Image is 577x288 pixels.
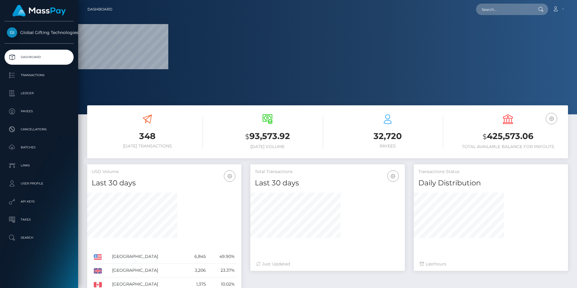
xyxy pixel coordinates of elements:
a: Ledger [5,86,74,101]
h5: Transactions Status [418,169,563,175]
a: Batches [5,140,74,155]
h6: [DATE] Volume [212,144,323,149]
a: Payees [5,104,74,119]
a: Transactions [5,68,74,83]
h4: Last 30 days [92,178,237,188]
img: GB.png [94,268,102,274]
a: API Keys [5,194,74,209]
p: Payees [7,107,71,116]
a: Search [5,230,74,245]
a: Taxes [5,212,74,227]
a: Dashboard [5,50,74,65]
h3: 32,720 [332,130,443,142]
td: [GEOGRAPHIC_DATA] [110,250,185,264]
p: Batches [7,143,71,152]
h5: USD Volume [92,169,237,175]
small: $ [245,132,249,141]
h4: Last 30 days [255,178,400,188]
a: Links [5,158,74,173]
h6: Total Available Balance for Payouts [452,144,563,149]
a: User Profile [5,176,74,191]
p: Dashboard [7,53,71,62]
p: Cancellations [7,125,71,134]
p: Search [7,233,71,242]
p: Transactions [7,71,71,80]
img: CA.png [94,282,102,287]
h4: Daily Distribution [418,178,563,188]
img: US.png [94,254,102,260]
h5: Total Transactions [255,169,400,175]
p: API Keys [7,197,71,206]
div: Just Updated [256,261,398,267]
a: Dashboard [87,3,112,16]
img: MassPay Logo [12,5,66,17]
h3: 93,573.92 [212,130,323,143]
p: Ledger [7,89,71,98]
p: User Profile [7,179,71,188]
input: Search... [476,4,533,15]
small: $ [483,132,487,141]
a: Cancellations [5,122,74,137]
td: 6,845 [185,250,208,264]
h3: 348 [92,130,203,142]
div: Last hours [420,261,562,267]
td: 23.37% [208,264,237,277]
td: [GEOGRAPHIC_DATA] [110,264,185,277]
p: Links [7,161,71,170]
h6: [DATE] Transactions [92,144,203,149]
td: 3,206 [185,264,208,277]
h3: 425,573.06 [452,130,563,143]
img: Global Gifting Technologies Inc [7,27,17,38]
p: Taxes [7,215,71,224]
td: 49.90% [208,250,237,264]
span: Global Gifting Technologies Inc [5,30,74,35]
h6: Payees [332,144,443,149]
